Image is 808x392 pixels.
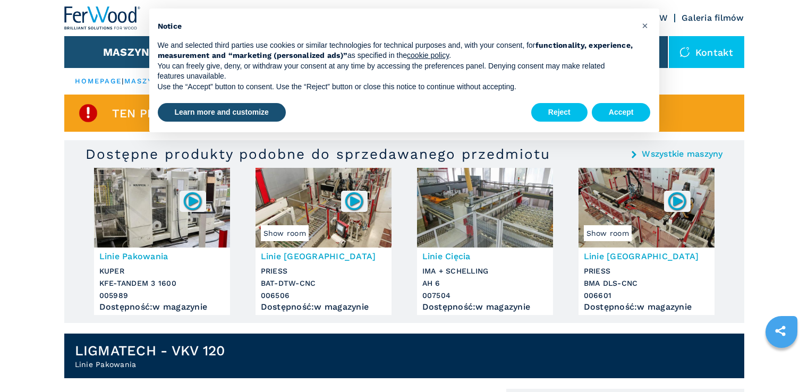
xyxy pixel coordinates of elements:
h2: Linie Pakowania [75,359,225,370]
div: Dostępność : w magazynie [99,304,225,310]
a: cookie policy [407,51,449,59]
div: Dostępność : w magazynie [261,304,386,310]
span: Show room [584,225,632,241]
a: maszyny [124,77,165,85]
p: We and selected third parties use cookies or similar technologies for technical purposes and, wit... [158,40,634,61]
h3: Linie [GEOGRAPHIC_DATA] [584,250,709,262]
h3: KUPER KFE-TANDEM 3 1600 005989 [99,265,225,302]
p: You can freely give, deny, or withdraw your consent at any time by accessing the preferences pane... [158,61,634,82]
img: 006506 [344,191,364,211]
img: 006601 [667,191,687,211]
button: Maszyny [103,46,157,58]
h2: Notice [158,21,634,32]
h3: IMA + SCHELLING AH 6 007504 [422,265,548,302]
span: Show room [261,225,309,241]
div: Dostępność : w magazynie [422,304,548,310]
img: Kontakt [679,47,690,57]
a: Linie Wiercenia PRIESS BMA DLS-CNCShow room006601Linie [GEOGRAPHIC_DATA]PRIESSBMA DLS-CNC006601Do... [579,168,715,315]
img: SoldProduct [78,103,99,124]
a: Linie Wiercenia PRIESS BAT-DTW-CNCShow room006506Linie [GEOGRAPHIC_DATA]PRIESSBAT-DTW-CNC006506Do... [256,168,392,315]
h3: Linie [GEOGRAPHIC_DATA] [261,250,386,262]
h3: Linie Pakowania [99,250,225,262]
iframe: Chat [763,344,800,384]
button: Accept [592,103,651,122]
button: Learn more and customize [158,103,286,122]
a: Linie Pakowania KUPER KFE-TANDEM 3 1600005989Linie PakowaniaKUPERKFE-TANDEM 3 1600005989Dostępnoś... [94,168,230,315]
span: × [642,19,648,32]
img: Ferwood [64,6,141,30]
a: HOMEPAGE [75,77,122,85]
button: Reject [531,103,588,122]
img: Linie Pakowania KUPER KFE-TANDEM 3 1600 [94,168,230,248]
a: Galeria filmów [682,13,744,23]
span: Ten przedmiot jest już sprzedany [112,107,342,120]
img: 005989 [182,191,203,211]
button: Close this notice [637,17,654,34]
a: Linie Cięcia IMA + SCHELLING AH 6Linie CięciaIMA + SCHELLINGAH 6007504Dostępność:w magazynie [417,168,553,315]
a: sharethis [767,318,794,344]
p: Use the “Accept” button to consent. Use the “Reject” button or close this notice to continue with... [158,82,634,92]
img: Linie Cięcia IMA + SCHELLING AH 6 [417,168,553,248]
img: Linie Wiercenia PRIESS BAT-DTW-CNC [256,168,392,248]
h3: Linie Cięcia [422,250,548,262]
div: Kontakt [669,36,744,68]
strong: functionality, experience, measurement and “marketing (personalized ads)” [158,41,633,60]
div: Dostępność : w magazynie [584,304,709,310]
img: Linie Wiercenia PRIESS BMA DLS-CNC [579,168,715,248]
h3: Dostępne produkty podobne do sprzedawanego przedmiotu [86,146,550,163]
h3: PRIESS BMA DLS-CNC 006601 [584,265,709,302]
h3: PRIESS BAT-DTW-CNC 006506 [261,265,386,302]
h1: LIGMATECH - VKV 120 [75,342,225,359]
a: Wszystkie maszyny [642,150,722,158]
span: | [122,77,124,85]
